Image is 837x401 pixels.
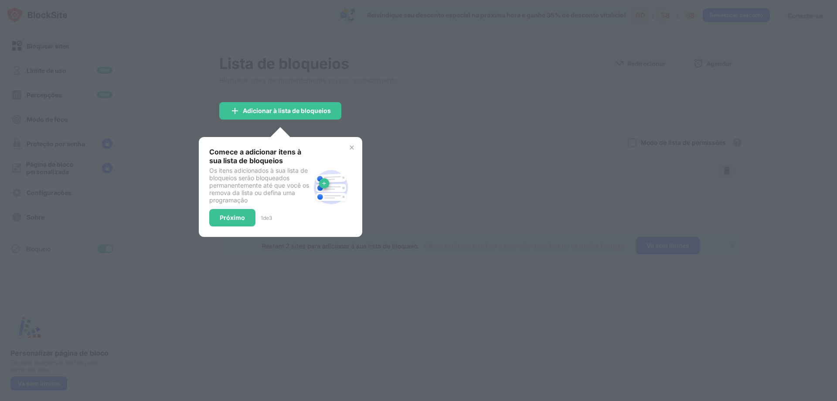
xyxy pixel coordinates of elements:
img: x-button.svg [348,144,355,151]
font: 1 [261,215,263,221]
font: Próximo [220,214,245,221]
font: Os itens adicionados à sua lista de bloqueios serão bloqueados permanentemente até que você os re... [209,167,309,204]
font: 3 [269,215,272,221]
img: block-site.svg [310,166,352,208]
font: Adicionar à lista de bloqueios [243,107,331,114]
font: Comece a adicionar itens à sua lista de bloqueios [209,147,301,165]
font: de [263,215,269,221]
